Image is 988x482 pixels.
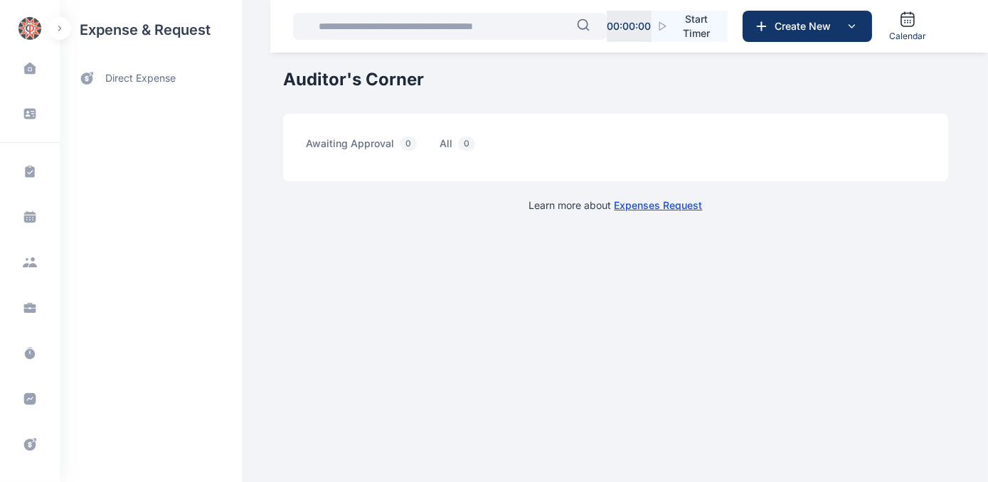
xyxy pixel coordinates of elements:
button: Create New [743,11,872,42]
p: 00 : 00 : 00 [607,19,651,33]
button: Start Timer [652,11,728,42]
span: awaiting approval [306,136,423,159]
p: Learn more about [529,198,703,213]
a: Calendar [883,5,932,48]
a: awaiting approval0 [306,136,440,159]
span: Calendar [889,31,926,42]
span: 0 [458,136,475,151]
span: 0 [400,136,417,151]
span: Create New [769,19,843,33]
span: Start Timer [676,12,716,41]
a: Expenses Request [615,199,703,211]
span: direct expense [105,71,176,86]
h1: Auditor's Corner [283,68,948,91]
span: all [440,136,481,159]
a: direct expense [60,60,242,97]
a: all0 [440,136,498,159]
